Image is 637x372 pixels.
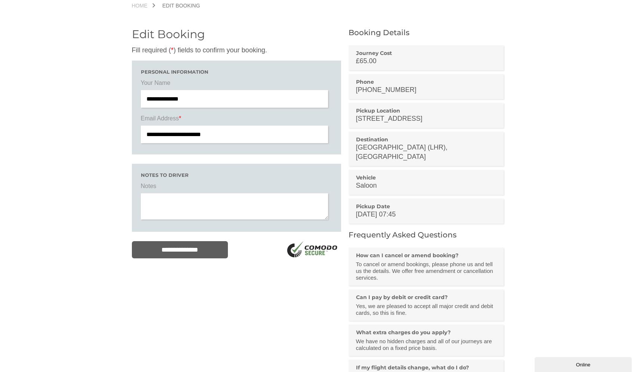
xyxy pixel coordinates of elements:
h3: Vehicle [356,174,497,181]
label: Your Name [141,79,332,90]
h3: Phone [356,79,497,85]
p: Saloon [356,181,497,190]
h3: Pickup Location [356,107,497,114]
p: [DATE] 07:45 [356,210,497,219]
p: Fill required ( ) fields to confirm your booking. [132,46,341,55]
p: £65.00 [356,56,497,66]
h2: Booking Details [349,29,505,36]
a: Home [132,3,155,8]
h3: How can I cancel or amend booking? [356,252,497,259]
label: Email Address [141,114,332,126]
p: [PHONE_NUMBER] [356,85,497,95]
h2: Edit Booking [132,29,341,40]
p: [GEOGRAPHIC_DATA] (LHR), [GEOGRAPHIC_DATA] [356,143,497,162]
h3: Pickup Date [356,203,497,210]
label: Notes [141,182,332,193]
p: To cancel or amend bookings, please phone us and tell us the details. We offer free amendment or ... [356,261,497,281]
p: [STREET_ADDRESS] [356,114,497,123]
h3: Personal Information [141,70,332,74]
h3: Journey Cost [356,50,497,56]
h3: Notes to driver [141,173,332,178]
p: Yes, we are pleased to accept all major credit and debit cards, so this is fine. [356,303,497,316]
h3: If my flight details change, what do I do? [356,364,497,371]
p: We have no hidden charges and all of our journeys are calculated on a fixed price basis. [356,338,497,351]
h3: What extra charges do you apply? [356,329,497,336]
img: SSL Logo [284,241,341,259]
h3: Destination [356,136,497,143]
h2: Frequently Asked Questions [349,231,505,239]
a: Edit Booking [155,3,208,8]
iframe: chat widget [535,356,633,372]
h3: Can I pay by debit or credit card? [356,294,497,301]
